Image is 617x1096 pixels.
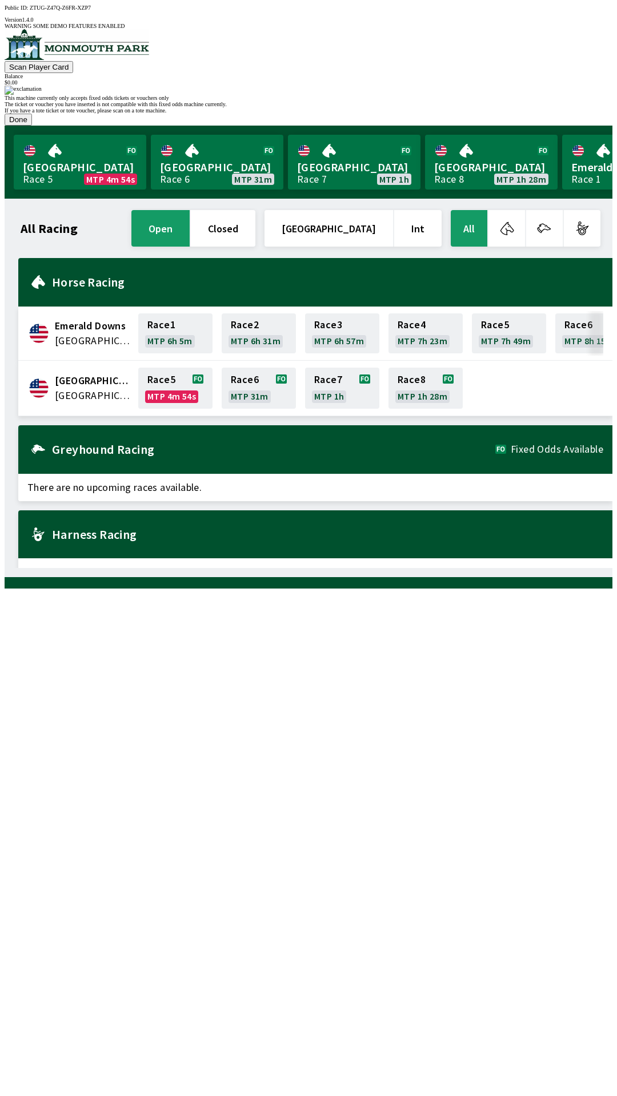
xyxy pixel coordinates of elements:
span: MTP 7h 49m [481,336,531,345]
a: [GEOGRAPHIC_DATA]Race 7MTP 1h [288,135,420,190]
a: Race5MTP 4m 54s [138,368,213,409]
div: WARNING SOME DEMO FEATURES ENABLED [5,23,612,29]
div: Public ID: [5,5,612,11]
div: Balance [5,73,612,79]
span: Race 1 [147,320,175,329]
div: Race 7 [297,175,327,184]
div: Race 6 [160,175,190,184]
a: Race2MTP 6h 31m [222,313,296,353]
span: MTP 1h [314,392,344,401]
span: Race 5 [481,320,509,329]
span: Fixed Odds Available [511,445,603,454]
a: Race8MTP 1h 28m [388,368,463,409]
div: Race 5 [23,175,53,184]
div: If you have a tote ticket or tote voucher, please scan on a tote machine. [5,107,612,114]
span: Race 6 [231,375,259,384]
div: Race 8 [434,175,464,184]
img: exclamation [5,86,42,95]
a: [GEOGRAPHIC_DATA]Race 5MTP 4m 54s [14,135,146,190]
a: Race6MTP 31m [222,368,296,409]
span: [GEOGRAPHIC_DATA] [23,160,137,175]
button: open [131,210,190,247]
span: MTP 1h 28m [398,392,447,401]
span: [GEOGRAPHIC_DATA] [297,160,411,175]
span: MTP 4m 54s [147,392,196,401]
span: Race 8 [398,375,426,384]
div: The ticket or voucher you have inserted is not compatible with this fixed odds machine currently. [5,101,612,107]
a: Race7MTP 1h [305,368,379,409]
button: Scan Player Card [5,61,73,73]
h1: All Racing [21,224,78,233]
button: Int [394,210,442,247]
span: MTP 4m 54s [86,175,135,184]
a: Race1MTP 6h 5m [138,313,213,353]
a: [GEOGRAPHIC_DATA]Race 6MTP 31m [151,135,283,190]
a: Race4MTP 7h 23m [388,313,463,353]
div: Version 1.4.0 [5,17,612,23]
span: United States [55,333,131,348]
span: MTP 31m [234,175,272,184]
span: Race 3 [314,320,342,329]
button: Done [5,114,32,126]
button: [GEOGRAPHIC_DATA] [265,210,393,247]
span: There are no upcoming races available. [18,474,612,501]
div: This machine currently only accepts fixed odds tickets or vouchers only [5,95,612,101]
span: Monmouth Park [55,373,131,388]
span: [GEOGRAPHIC_DATA] [434,160,548,175]
a: Race3MTP 6h 57m [305,313,379,353]
h2: Greyhound Racing [52,445,495,454]
span: MTP 6h 31m [231,336,281,345]
span: United States [55,388,131,403]
h2: Harness Racing [52,530,603,539]
div: $ 0.00 [5,79,612,86]
span: Race 6 [564,320,592,329]
span: Race 7 [314,375,342,384]
span: [GEOGRAPHIC_DATA] [160,160,274,175]
button: All [451,210,487,247]
span: MTP 1h [379,175,409,184]
span: MTP 6h 5m [147,336,193,345]
span: Race 2 [231,320,259,329]
span: MTP 1h 28m [496,175,546,184]
span: MTP 7h 23m [398,336,447,345]
span: There are no upcoming races available. [18,558,612,586]
span: Emerald Downs [55,319,131,333]
a: Race5MTP 7h 49m [472,313,546,353]
span: MTP 8h 15m [564,336,614,345]
span: ZTUG-Z47Q-Z6FR-XZP7 [30,5,91,11]
button: closed [191,210,255,247]
a: [GEOGRAPHIC_DATA]Race 8MTP 1h 28m [425,135,558,190]
span: MTP 6h 57m [314,336,364,345]
h2: Horse Racing [52,277,603,287]
div: Race 1 [571,175,601,184]
img: venue logo [5,29,149,60]
span: MTP 31m [231,392,269,401]
span: Race 5 [147,375,175,384]
span: Race 4 [398,320,426,329]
